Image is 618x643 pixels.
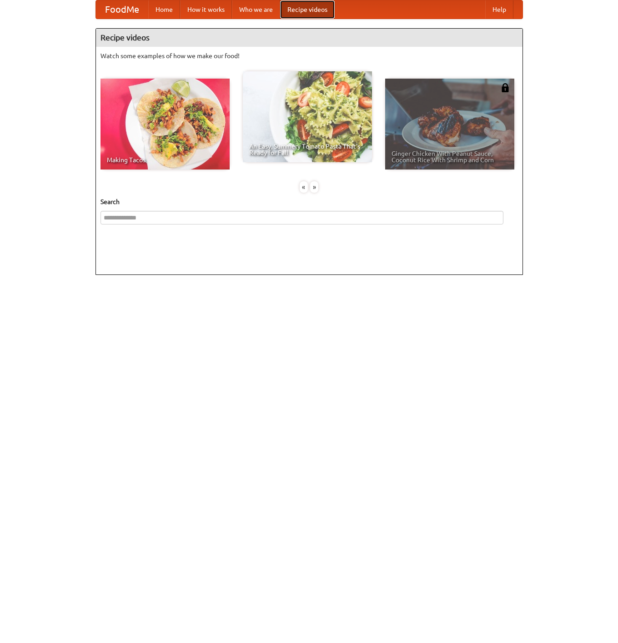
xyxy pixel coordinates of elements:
a: Who we are [232,0,280,19]
a: FoodMe [96,0,148,19]
a: Help [485,0,513,19]
span: Making Tacos [107,157,223,163]
a: An Easy, Summery Tomato Pasta That's Ready for Fall [243,71,372,162]
div: « [300,181,308,193]
img: 483408.png [501,83,510,92]
a: How it works [180,0,232,19]
a: Home [148,0,180,19]
span: An Easy, Summery Tomato Pasta That's Ready for Fall [249,143,366,156]
div: » [310,181,318,193]
a: Making Tacos [100,79,230,169]
h4: Recipe videos [96,29,523,47]
h5: Search [100,197,518,206]
p: Watch some examples of how we make our food! [100,51,518,60]
a: Recipe videos [280,0,335,19]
